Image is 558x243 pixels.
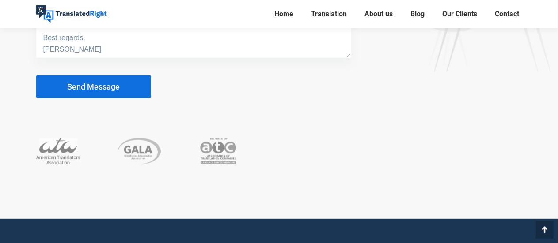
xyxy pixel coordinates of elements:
a: Our Clients [440,8,480,20]
a: Translation [309,8,350,20]
a: Blog [408,8,428,20]
span: About us [365,10,393,19]
span: Blog [411,10,425,19]
span: Contact [495,10,520,19]
span: Send Message [67,82,120,91]
span: Our Clients [443,10,478,19]
a: Contact [493,8,522,20]
a: About us [362,8,396,20]
button: Send Message [36,75,151,98]
span: Translation [311,10,347,19]
img: Translated Right [36,5,107,23]
a: Home [272,8,296,20]
span: Home [275,10,294,19]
